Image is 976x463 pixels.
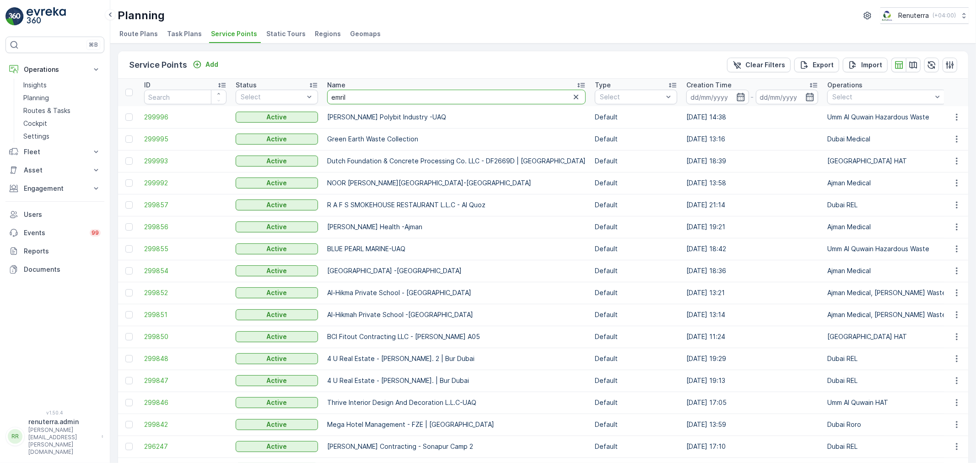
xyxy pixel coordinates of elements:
td: [DATE] 19:29 [682,348,823,370]
a: 299855 [144,244,226,253]
p: Active [267,156,287,166]
td: [DATE] 18:42 [682,238,823,260]
p: Creation Time [686,81,732,90]
p: Events [24,228,84,237]
button: Active [236,353,318,364]
p: Ajman Medical, [PERSON_NAME] Waste [827,288,946,297]
p: Dubai REL [827,354,946,363]
p: Active [267,178,287,188]
p: Select [832,92,932,102]
p: Operations [24,65,86,74]
p: ( +04:00 ) [933,12,956,19]
p: Planning [23,93,49,102]
span: Service Points [211,29,257,38]
p: BLUE PEARL MARINE-UAQ [327,244,586,253]
p: renuterra.admin [28,417,97,426]
input: Search [144,90,226,104]
p: Active [267,200,287,210]
td: [DATE] 18:39 [682,150,823,172]
input: Search [327,90,586,104]
div: Toggle Row Selected [125,223,133,231]
p: [GEOGRAPHIC_DATA] -[GEOGRAPHIC_DATA] [327,266,586,275]
span: 299996 [144,113,226,122]
button: Operations [5,60,104,79]
p: Active [267,288,287,297]
button: Active [236,287,318,298]
p: Active [267,222,287,231]
p: NOOR [PERSON_NAME][GEOGRAPHIC_DATA]-[GEOGRAPHIC_DATA] [327,178,586,188]
td: [DATE] 14:38 [682,106,823,128]
p: Dubai Roro [827,420,946,429]
a: Users [5,205,104,224]
span: 299850 [144,332,226,341]
p: Umm Al Quwain Hazardous Waste [827,244,946,253]
span: Regions [315,29,341,38]
p: Default [595,200,677,210]
a: 299846 [144,398,226,407]
p: Select [241,92,304,102]
button: Import [843,58,888,72]
p: Default [595,113,677,122]
p: Thrive Interior Design And Decoration L.L.C-UAQ [327,398,586,407]
div: Toggle Row Selected [125,443,133,450]
p: Active [267,244,287,253]
p: Asset [24,166,86,175]
p: [PERSON_NAME] Contracting - Sonapur Camp 2 [327,442,586,451]
td: [DATE] 19:13 [682,370,823,392]
button: RRrenuterra.admin[PERSON_NAME][EMAIL_ADDRESS][PERSON_NAME][DOMAIN_NAME] [5,417,104,456]
div: Toggle Row Selected [125,421,133,428]
button: Active [236,221,318,232]
td: [DATE] 18:36 [682,260,823,282]
p: Default [595,442,677,451]
p: Mega Hotel Management - FZE | [GEOGRAPHIC_DATA] [327,420,586,429]
p: Default [595,376,677,385]
p: Planning [118,8,165,23]
p: Al-Hikma Private School - [GEOGRAPHIC_DATA] [327,288,586,297]
p: [GEOGRAPHIC_DATA] HAT [827,156,946,166]
p: [GEOGRAPHIC_DATA] HAT [827,332,946,341]
a: Planning [20,92,104,104]
button: Active [236,441,318,452]
p: Operations [827,81,863,90]
p: Umm Al Quwain Hazardous Waste [827,113,946,122]
p: Insights [23,81,47,90]
a: 299992 [144,178,226,188]
p: Active [267,442,287,451]
button: Active [236,375,318,386]
p: Al-Hikmah Private School -[GEOGRAPHIC_DATA] [327,310,586,319]
p: Add [205,60,218,69]
p: Default [595,244,677,253]
td: [DATE] 13:14 [682,304,823,326]
button: Active [236,199,318,210]
p: Dubai Medical [827,135,946,144]
button: Engagement [5,179,104,198]
div: Toggle Row Selected [125,179,133,187]
a: Settings [20,130,104,143]
img: logo_light-DOdMpM7g.png [27,7,66,26]
button: Active [236,397,318,408]
p: Active [267,113,287,122]
span: 299847 [144,376,226,385]
p: Default [595,288,677,297]
p: Routes & Tasks [23,106,70,115]
p: [PERSON_NAME] Polybit Industry -UAQ [327,113,586,122]
a: 299995 [144,135,226,144]
p: Documents [24,265,101,274]
div: Toggle Row Selected [125,333,133,340]
p: Type [595,81,611,90]
span: Task Plans [167,29,202,38]
td: [DATE] 17:05 [682,392,823,414]
p: Ajman Medical [827,222,946,231]
p: Ajman Medical [827,266,946,275]
a: 299852 [144,288,226,297]
img: Screenshot_2024-07-26_at_13.33.01.png [880,11,895,21]
p: Dubai REL [827,200,946,210]
p: Active [267,398,287,407]
td: [DATE] 13:16 [682,128,823,150]
input: dd/mm/yyyy [686,90,749,104]
p: Active [267,310,287,319]
a: 299842 [144,420,226,429]
p: [PERSON_NAME][EMAIL_ADDRESS][PERSON_NAME][DOMAIN_NAME] [28,426,97,456]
